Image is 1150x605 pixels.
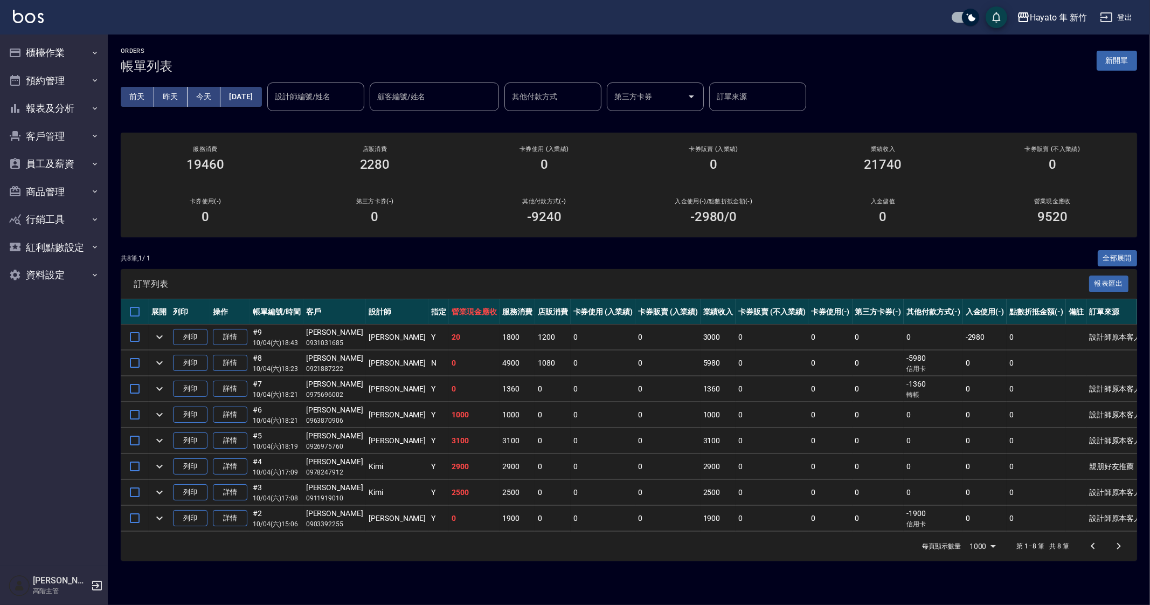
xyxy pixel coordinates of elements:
p: 0931031685 [306,338,363,348]
td: 0 [808,454,853,479]
button: 列印 [173,355,207,372]
div: [PERSON_NAME] [306,404,363,416]
td: 親朋好友推薦 [1086,454,1145,479]
td: 1800 [500,325,535,350]
td: 4900 [500,350,535,376]
p: 10/04 (六) 18:19 [253,442,301,451]
button: 列印 [173,381,207,397]
h2: 其他付款方式(-) [473,198,616,205]
td: #3 [250,480,303,505]
button: 全部展開 [1098,250,1138,267]
td: #5 [250,428,303,453]
td: [PERSON_NAME] [366,376,428,402]
td: 1000 [701,402,736,428]
button: 報表及分析 [4,94,103,122]
td: #2 [250,506,303,531]
td: 0 [853,402,904,428]
th: 其他付款方式(-) [904,299,963,325]
td: -1900 [904,506,963,531]
a: 詳情 [213,381,247,397]
td: 0 [963,402,1007,428]
a: 詳情 [213,510,247,527]
td: 0 [853,480,904,505]
td: 2900 [701,454,736,479]
td: 0 [535,376,571,402]
td: 0 [904,428,963,453]
div: [PERSON_NAME] [306,482,363,493]
td: 0 [1007,376,1066,402]
td: 0 [853,350,904,376]
td: 1000 [500,402,535,428]
td: 0 [904,402,963,428]
td: 0 [535,454,571,479]
button: expand row [151,458,168,475]
p: 10/04 (六) 17:08 [253,493,301,503]
a: 詳情 [213,355,247,372]
th: 服務消費 [500,299,535,325]
td: Y [428,480,449,505]
td: 1200 [535,325,571,350]
th: 入金使用(-) [963,299,1007,325]
td: 0 [904,454,963,479]
button: 列印 [173,484,207,501]
td: 0 [736,480,808,505]
button: Hayato 隼 新竹 [1013,6,1091,29]
p: 0926975760 [306,442,363,451]
th: 展開 [149,299,170,325]
td: 0 [1007,428,1066,453]
th: 卡券使用(-) [808,299,853,325]
td: 0 [571,428,636,453]
td: #8 [250,350,303,376]
a: 詳情 [213,329,247,346]
td: 0 [635,454,701,479]
h3: -9240 [527,209,562,224]
td: 0 [808,480,853,505]
button: 列印 [173,432,207,449]
button: 今天 [188,87,221,107]
div: [PERSON_NAME] [306,379,363,390]
h3: 2280 [360,157,390,172]
td: 0 [571,480,636,505]
p: 10/04 (六) 18:21 [253,390,301,400]
button: [DATE] [220,87,261,107]
th: 備註 [1066,299,1086,325]
a: 詳情 [213,484,247,501]
td: 0 [635,376,701,402]
div: Hayato 隼 新竹 [1030,11,1087,24]
td: 0 [635,428,701,453]
td: 3100 [500,428,535,453]
td: 0 [635,402,701,428]
th: 客戶 [303,299,366,325]
th: 列印 [170,299,210,325]
td: 0 [736,376,808,402]
button: 列印 [173,407,207,423]
td: 0 [736,350,808,376]
button: 報表匯出 [1089,276,1129,292]
td: 0 [571,402,636,428]
td: Y [428,376,449,402]
h2: 業績收入 [811,146,954,153]
button: 資料設定 [4,261,103,289]
th: 訂單來源 [1086,299,1145,325]
td: 0 [904,325,963,350]
button: 列印 [173,458,207,475]
td: 0 [449,506,500,531]
th: 帳單編號/時間 [250,299,303,325]
td: 0 [1007,350,1066,376]
td: N [428,350,449,376]
td: 0 [853,506,904,531]
button: expand row [151,484,168,500]
td: 0 [1007,480,1066,505]
button: expand row [151,381,168,397]
td: 0 [635,325,701,350]
h3: -2980 /0 [690,209,737,224]
td: 0 [963,428,1007,453]
button: 員工及薪資 [4,150,103,178]
td: 0 [635,350,701,376]
div: [PERSON_NAME] [306,456,363,467]
div: [PERSON_NAME] [306,508,363,519]
button: 行銷工具 [4,205,103,233]
td: 0 [963,350,1007,376]
h2: 第三方卡券(-) [303,198,446,205]
th: 指定 [428,299,449,325]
